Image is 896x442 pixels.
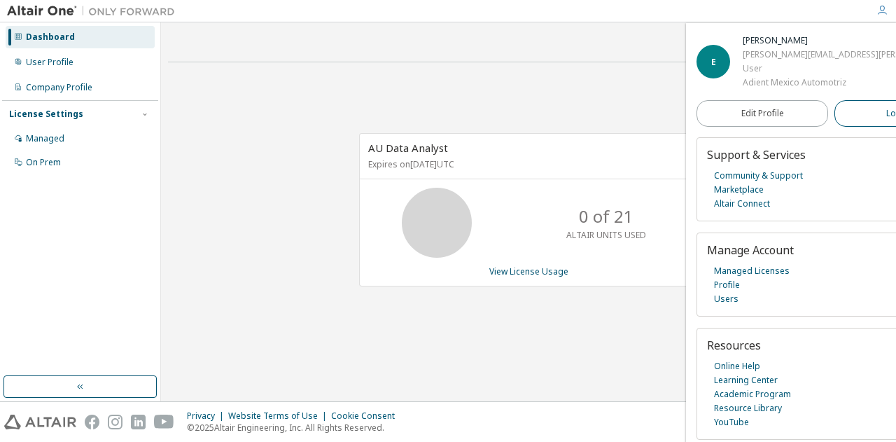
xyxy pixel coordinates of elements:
[108,415,122,429] img: instagram.svg
[131,415,146,429] img: linkedin.svg
[714,183,764,197] a: Marketplace
[707,242,794,258] span: Manage Account
[26,82,92,93] div: Company Profile
[579,205,633,228] p: 0 of 21
[187,410,228,422] div: Privacy
[714,359,760,373] a: Online Help
[714,264,790,278] a: Managed Licenses
[368,141,448,155] span: AU Data Analyst
[331,410,403,422] div: Cookie Consent
[711,56,716,68] span: E
[714,169,803,183] a: Community & Support
[26,57,73,68] div: User Profile
[26,32,75,43] div: Dashboard
[714,401,782,415] a: Resource Library
[9,109,83,120] div: License Settings
[4,415,76,429] img: altair_logo.svg
[696,100,828,127] a: Edit Profile
[741,108,784,119] span: Edit Profile
[228,410,331,422] div: Website Terms of Use
[85,415,99,429] img: facebook.svg
[489,265,568,277] a: View License Usage
[368,158,686,170] p: Expires on [DATE] UTC
[714,197,770,211] a: Altair Connect
[714,292,738,306] a: Users
[26,157,61,168] div: On Prem
[707,338,761,353] span: Resources
[566,229,646,241] p: ALTAIR UNITS USED
[707,147,806,163] span: Support & Services
[714,278,740,292] a: Profile
[714,415,749,429] a: YouTube
[26,133,64,144] div: Managed
[714,373,778,387] a: Learning Center
[154,415,174,429] img: youtube.svg
[187,422,403,434] p: © 2025 Altair Engineering, Inc. All Rights Reserved.
[714,387,791,401] a: Academic Program
[7,4,182,18] img: Altair One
